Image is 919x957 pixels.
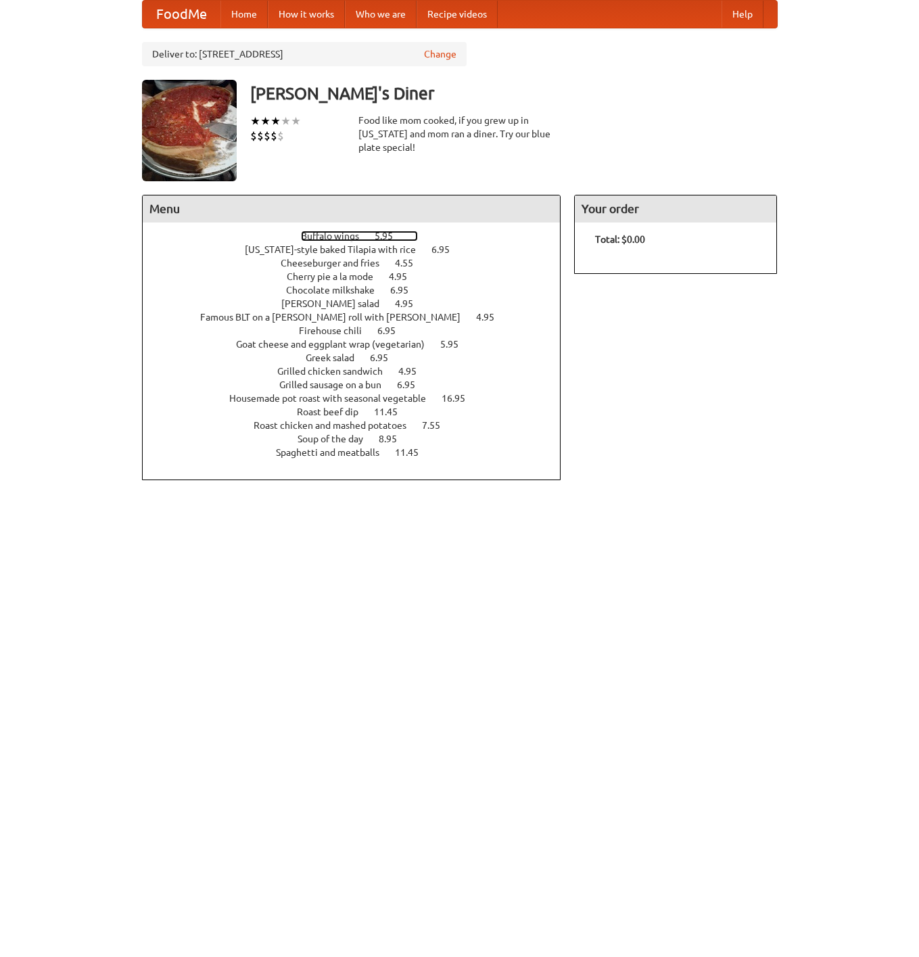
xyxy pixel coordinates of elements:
span: [US_STATE]-style baked Tilapia with rice [245,244,429,255]
a: Recipe videos [417,1,498,28]
div: Deliver to: [STREET_ADDRESS] [142,42,467,66]
span: Roast beef dip [297,406,372,417]
a: Housemade pot roast with seasonal vegetable 16.95 [229,393,490,404]
h4: Menu [143,195,561,223]
a: Famous BLT on a [PERSON_NAME] roll with [PERSON_NAME] 4.95 [200,312,519,323]
a: Buffalo wings 5.95 [301,231,418,241]
span: Famous BLT on a [PERSON_NAME] roll with [PERSON_NAME] [200,312,474,323]
div: Food like mom cooked, if you grew up in [US_STATE] and mom ran a diner. Try our blue plate special! [358,114,561,154]
a: Grilled chicken sandwich 4.95 [277,366,442,377]
span: 5.95 [375,231,406,241]
span: 11.45 [395,447,432,458]
span: Housemade pot roast with seasonal vegetable [229,393,440,404]
span: 6.95 [377,325,409,336]
a: Soup of the day 8.95 [298,434,422,444]
span: Spaghetti and meatballs [276,447,393,458]
a: Who we are [345,1,417,28]
a: Greek salad 6.95 [306,352,413,363]
a: How it works [268,1,345,28]
span: 8.95 [379,434,410,444]
li: ★ [250,114,260,129]
li: ★ [260,114,270,129]
li: ★ [291,114,301,129]
a: [US_STATE]-style baked Tilapia with rice 6.95 [245,244,475,255]
li: $ [250,129,257,143]
li: ★ [270,114,281,129]
a: Spaghetti and meatballs 11.45 [276,447,444,458]
span: 4.95 [476,312,508,323]
span: Grilled chicken sandwich [277,366,396,377]
span: Firehouse chili [299,325,375,336]
a: Help [722,1,763,28]
b: Total: $0.00 [595,234,645,245]
span: Cherry pie a la mode [287,271,387,282]
li: $ [277,129,284,143]
h3: [PERSON_NAME]'s Diner [250,80,778,107]
a: Cheeseburger and fries 4.55 [281,258,438,269]
li: $ [264,129,270,143]
img: angular.jpg [142,80,237,181]
span: 16.95 [442,393,479,404]
a: Grilled sausage on a bun 6.95 [279,379,440,390]
span: 6.95 [390,285,422,296]
span: Roast chicken and mashed potatoes [254,420,420,431]
a: Goat cheese and eggplant wrap (vegetarian) 5.95 [236,339,484,350]
a: Cherry pie a la mode 4.95 [287,271,432,282]
a: FoodMe [143,1,220,28]
a: Home [220,1,268,28]
a: Change [424,47,456,61]
span: 7.55 [422,420,454,431]
li: ★ [281,114,291,129]
span: 4.55 [395,258,427,269]
li: $ [270,129,277,143]
span: Chocolate milkshake [286,285,388,296]
span: 4.95 [398,366,430,377]
a: Chocolate milkshake 6.95 [286,285,433,296]
span: 4.95 [389,271,421,282]
span: [PERSON_NAME] salad [281,298,393,309]
span: 6.95 [431,244,463,255]
span: Goat cheese and eggplant wrap (vegetarian) [236,339,438,350]
a: Roast beef dip 11.45 [297,406,423,417]
span: Cheeseburger and fries [281,258,393,269]
span: 5.95 [440,339,472,350]
span: 6.95 [397,379,429,390]
span: Greek salad [306,352,368,363]
a: [PERSON_NAME] salad 4.95 [281,298,438,309]
li: $ [257,129,264,143]
span: 6.95 [370,352,402,363]
a: Roast chicken and mashed potatoes 7.55 [254,420,465,431]
a: Firehouse chili 6.95 [299,325,421,336]
span: 4.95 [395,298,427,309]
span: Buffalo wings [301,231,373,241]
h4: Your order [575,195,776,223]
span: 11.45 [374,406,411,417]
span: Soup of the day [298,434,377,444]
span: Grilled sausage on a bun [279,379,395,390]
